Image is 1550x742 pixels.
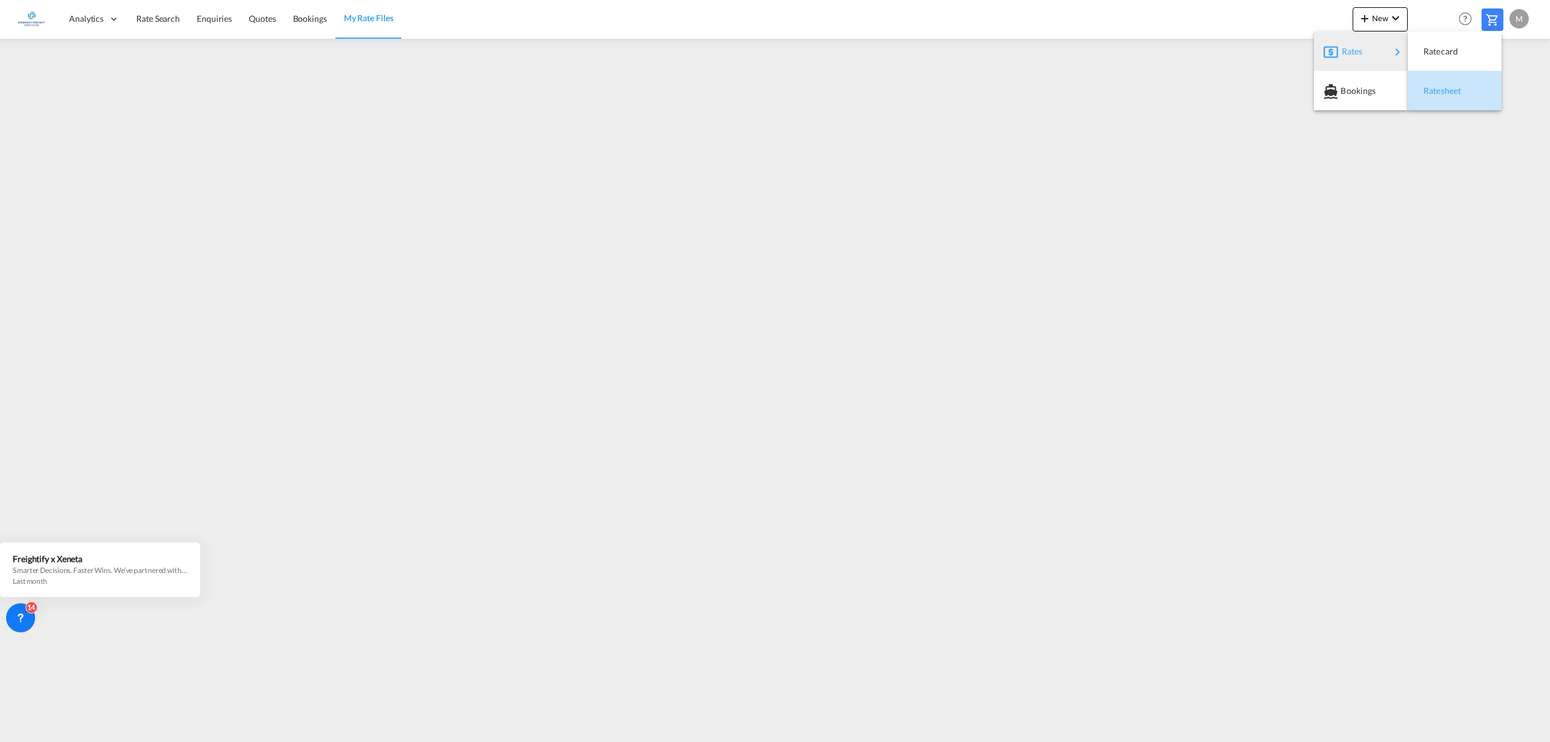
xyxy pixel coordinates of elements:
button: Bookings [1314,71,1408,110]
div: Ratesheet [1417,76,1492,106]
md-icon: icon-chevron-right [1390,45,1405,59]
span: Ratecard [1423,39,1437,64]
span: Rates [1342,39,1356,64]
span: Bookings [1341,79,1354,103]
span: Ratesheet [1423,79,1437,103]
div: Ratecard [1417,36,1492,67]
div: Bookings [1324,76,1398,106]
